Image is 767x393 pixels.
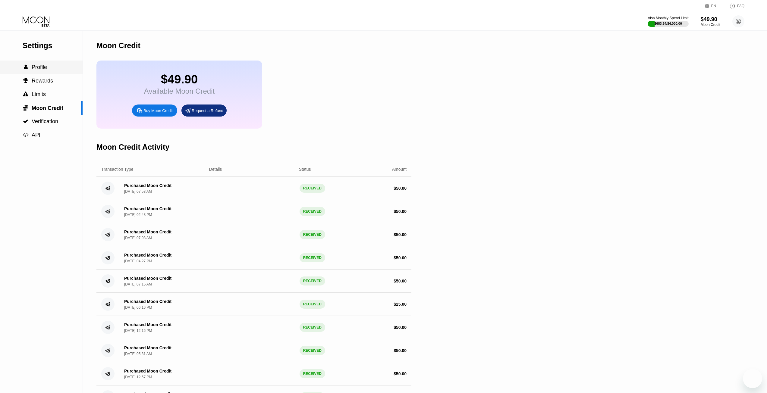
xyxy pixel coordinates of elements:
span:  [23,78,28,83]
span: Moon Credit [32,105,63,111]
div: Purchased Moon Credit [124,253,171,257]
div: Buy Moon Credit [132,104,177,117]
div: Moon Credit [701,23,720,27]
div: $683.34 / $4,000.00 [654,22,682,25]
div: Buy Moon Credit [143,108,173,113]
span:  [23,105,28,111]
div: Visa Monthly Spend Limit [648,16,688,20]
div: $ 50.00 [394,279,407,283]
div: Status [299,167,311,172]
div: Transaction Type [101,167,134,172]
div: [DATE] 07:15 AM [124,282,152,286]
div: Moon Credit [96,41,140,50]
div: Purchased Moon Credit [124,369,171,373]
div: $ 50.00 [394,325,407,330]
div: $ 50.00 [394,186,407,191]
div: Purchased Moon Credit [124,206,171,211]
div:  [23,119,29,124]
div: Request a Refund [181,104,227,117]
span:  [23,132,29,138]
div: [DATE] 07:03 AM [124,236,152,240]
div: Purchased Moon Credit [124,183,171,188]
div:  [23,92,29,97]
span: API [32,132,40,138]
span: Verification [32,118,58,124]
div: EN [711,4,716,8]
div: RECEIVED [300,300,325,309]
div: EN [705,3,723,9]
div: [DATE] 06:16 PM [124,305,152,310]
div:  [23,78,29,83]
div: RECEIVED [300,369,325,378]
iframe: Butoni për hapjen e dritares së dërgimit të mesazheve [743,369,762,388]
div: $ 50.00 [394,232,407,237]
div: [DATE] 05:31 AM [124,352,152,356]
span: Rewards [32,78,53,84]
div: RECEIVED [300,276,325,285]
div: $ 25.00 [394,302,407,307]
div: Request a Refund [192,108,223,113]
div: [DATE] 02:48 PM [124,213,152,217]
span: Limits [32,91,46,97]
div: RECEIVED [300,346,325,355]
div: [DATE] 12:57 PM [124,375,152,379]
div: Details [209,167,222,172]
div: $ 50.00 [394,371,407,376]
div: RECEIVED [300,253,325,262]
div: FAQ [723,3,744,9]
div: Moon Credit Activity [96,143,169,151]
div: RECEIVED [300,230,325,239]
div: [DATE] 04:27 PM [124,259,152,263]
div: Settings [23,41,83,50]
div: Visa Monthly Spend Limit$683.34/$4,000.00 [648,16,688,27]
div: $ 50.00 [394,209,407,214]
div: Purchased Moon Credit [124,276,171,281]
div: RECEIVED [300,184,325,193]
span:  [23,119,28,124]
div: Available Moon Credit [144,87,215,95]
div: RECEIVED [300,207,325,216]
div: Purchased Moon Credit [124,322,171,327]
div: $49.90 [701,16,720,23]
div: $49.90Moon Credit [701,16,720,27]
div: [DATE] 12:16 PM [124,329,152,333]
span: Profile [32,64,47,70]
div:  [23,64,29,70]
div: $49.90 [144,73,215,86]
div:  [23,105,29,111]
span:  [24,64,28,70]
div: Amount [392,167,407,172]
div: [DATE] 07:53 AM [124,189,152,194]
div: FAQ [737,4,744,8]
div: Purchased Moon Credit [124,299,171,304]
div: Purchased Moon Credit [124,229,171,234]
div: RECEIVED [300,323,325,332]
div: Purchased Moon Credit [124,345,171,350]
div: $ 50.00 [394,348,407,353]
div: $ 50.00 [394,255,407,260]
span:  [23,92,28,97]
